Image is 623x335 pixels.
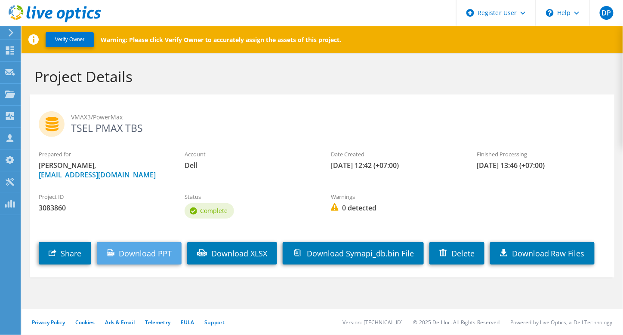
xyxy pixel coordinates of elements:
a: Share [39,242,91,265]
p: Warning: Please click Verify Owner to accurately assign the assets of this project. [101,36,341,44]
a: Delete [429,242,484,265]
h1: Project Details [34,67,606,85]
label: Finished Processing [477,150,605,158]
span: 0 detected [331,203,460,213]
a: Support [204,319,225,326]
span: VMAX3/PowerMax [71,113,606,122]
a: Download PPT [97,242,182,265]
a: Cookies [75,319,95,326]
span: [DATE] 12:42 (+07:00) [331,161,460,170]
li: Version: [TECHNICAL_ID] [342,319,403,326]
span: [DATE] 13:46 (+07:00) [477,161,605,170]
a: Download Symapi_db.bin File [283,242,424,265]
span: [PERSON_NAME], [39,161,167,180]
a: Download Raw Files [490,242,595,265]
svg: \n [546,9,554,17]
span: Dell [185,161,313,170]
label: Status [185,192,313,201]
a: Download XLSX [187,242,277,265]
label: Account [185,150,313,158]
label: Date Created [331,150,460,158]
span: 3083860 [39,203,167,213]
li: © 2025 Dell Inc. All Rights Reserved [413,319,500,326]
label: Project ID [39,192,167,201]
a: Ads & Email [105,319,135,326]
h2: TSEL PMAX TBS [39,111,606,133]
a: [EMAIL_ADDRESS][DOMAIN_NAME] [39,170,156,180]
label: Prepared for [39,150,167,158]
span: Complete [200,207,228,215]
label: Warnings [331,192,460,201]
a: Privacy Policy [32,319,65,326]
span: DP [600,6,614,20]
button: Verify Owner [46,32,94,47]
li: Powered by Live Optics, a Dell Technology [510,319,613,326]
a: EULA [181,319,194,326]
a: Telemetry [145,319,170,326]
